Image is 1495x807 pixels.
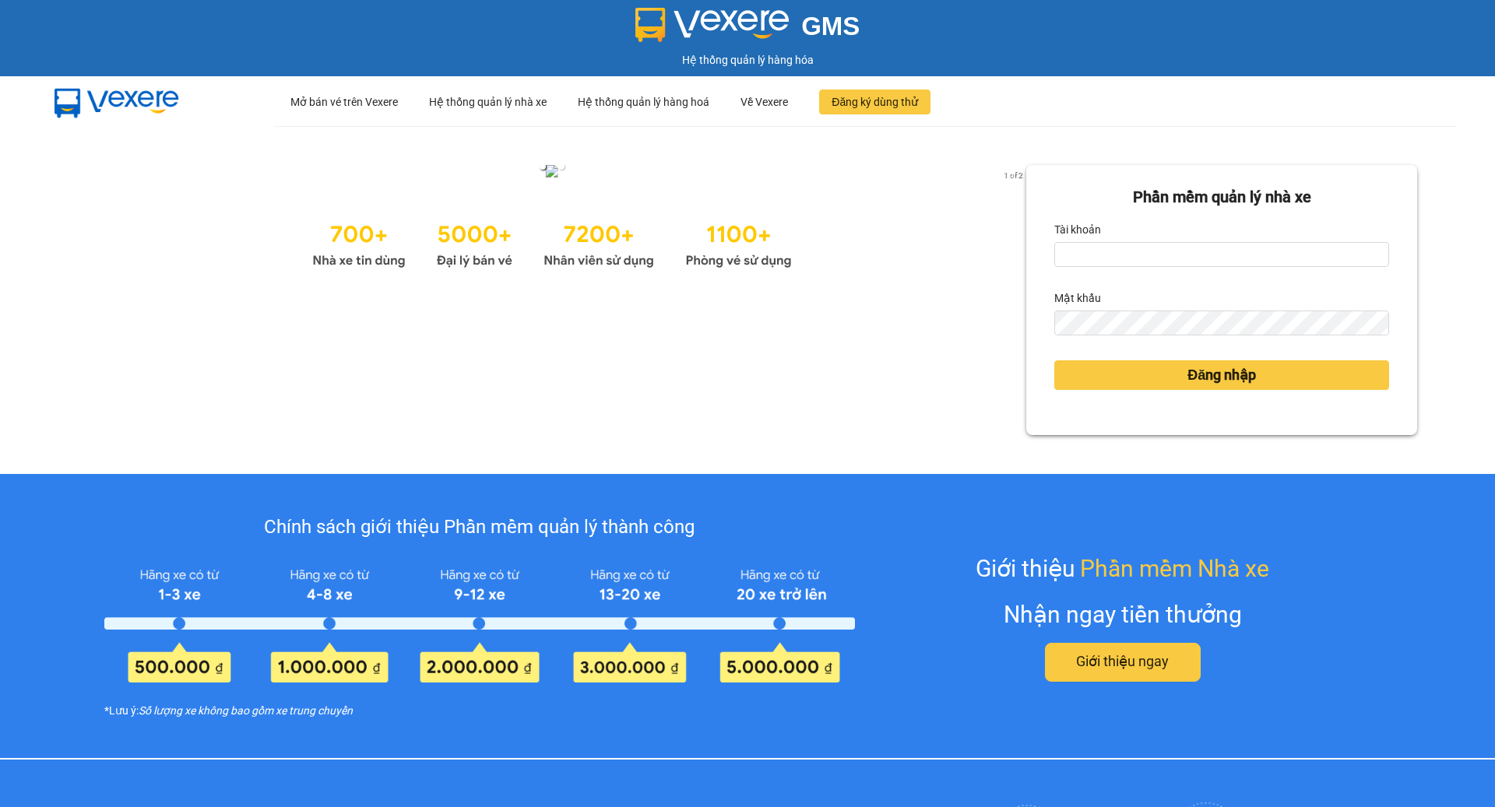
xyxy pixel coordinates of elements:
div: Hệ thống quản lý nhà xe [429,77,547,127]
a: GMS [635,23,860,36]
li: slide item 1 [540,163,546,170]
img: logo 2 [635,8,790,42]
div: Phần mềm quản lý nhà xe [1054,185,1389,209]
img: mbUUG5Q.png [39,76,195,128]
button: next slide / item [1004,165,1026,182]
img: policy-intruduce-detail.png [104,562,854,682]
i: Số lượng xe không bao gồm xe trung chuyển [139,702,353,719]
span: Phần mềm Nhà xe [1080,550,1269,587]
div: *Lưu ý: [104,702,854,719]
div: Về Vexere [740,77,788,127]
button: Đăng ký dùng thử [819,89,930,114]
button: Giới thiệu ngay [1045,643,1201,682]
div: Giới thiệu [976,550,1269,587]
span: Đăng ký dùng thử [832,93,918,111]
label: Mật khẩu [1054,286,1101,311]
label: Tài khoản [1054,217,1101,242]
div: Nhận ngay tiền thưởng [1004,596,1242,633]
div: Mở bán vé trên Vexere [290,77,398,127]
span: GMS [801,12,860,40]
div: Chính sách giới thiệu Phần mềm quản lý thành công [104,513,854,542]
p: 1 of 2 [999,165,1026,185]
span: Đăng nhập [1187,364,1256,386]
div: Hệ thống quản lý hàng hóa [4,51,1491,68]
li: slide item 2 [558,163,565,170]
div: Hệ thống quản lý hàng hoá [578,77,709,127]
input: Tài khoản [1054,242,1389,267]
input: Mật khẩu [1054,311,1389,335]
img: Statistics.png [312,213,792,272]
button: previous slide / item [78,165,100,182]
button: Đăng nhập [1054,360,1389,390]
span: Giới thiệu ngay [1076,651,1169,672]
